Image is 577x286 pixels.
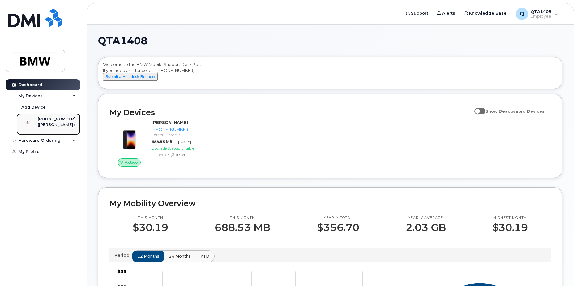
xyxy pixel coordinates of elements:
[114,123,144,152] img: image20231002-3703462-1angbar.jpeg
[317,215,359,220] p: Yearly total
[133,222,168,233] p: $30.19
[474,105,479,110] input: Show Deactivated Devices
[492,215,528,220] p: Highest month
[215,215,270,220] p: This month
[317,222,359,233] p: $356.70
[215,222,270,233] p: 688.53 MB
[152,139,172,144] span: 688.53 MB
[152,120,188,125] strong: [PERSON_NAME]
[114,252,132,258] p: Period
[492,222,528,233] p: $30.19
[117,269,126,274] tspan: $35
[152,146,180,150] span: Upgrade Status:
[103,74,158,79] a: Submit a Helpdesk Request
[98,36,147,45] span: QTA1408
[406,215,446,220] p: Yearly average
[152,132,212,137] div: Carrier: T-Mobile
[152,152,212,157] div: iPhone SE (3rd Gen)
[103,62,558,86] div: Welcome to the BMW Mobile Support Desk Portal If you need assistance, call [PHONE_NUMBER].
[181,146,194,150] span: Eligible
[550,259,572,281] iframe: Messenger Launcher
[169,253,191,259] span: 24 months
[125,159,138,165] span: Active
[485,109,545,114] span: Show Deactivated Devices
[406,222,446,233] p: 2.03 GB
[103,73,158,81] button: Submit a Helpdesk Request
[152,127,212,132] div: [PHONE_NUMBER]
[173,139,191,144] span: at [DATE]
[109,108,471,117] h2: My Devices
[109,119,214,167] a: Active[PERSON_NAME][PHONE_NUMBER]Carrier: T-Mobile688.53 MBat [DATE]Upgrade Status:EligibleiPhone...
[109,199,551,208] h2: My Mobility Overview
[200,253,209,259] span: YTD
[133,215,168,220] p: This month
